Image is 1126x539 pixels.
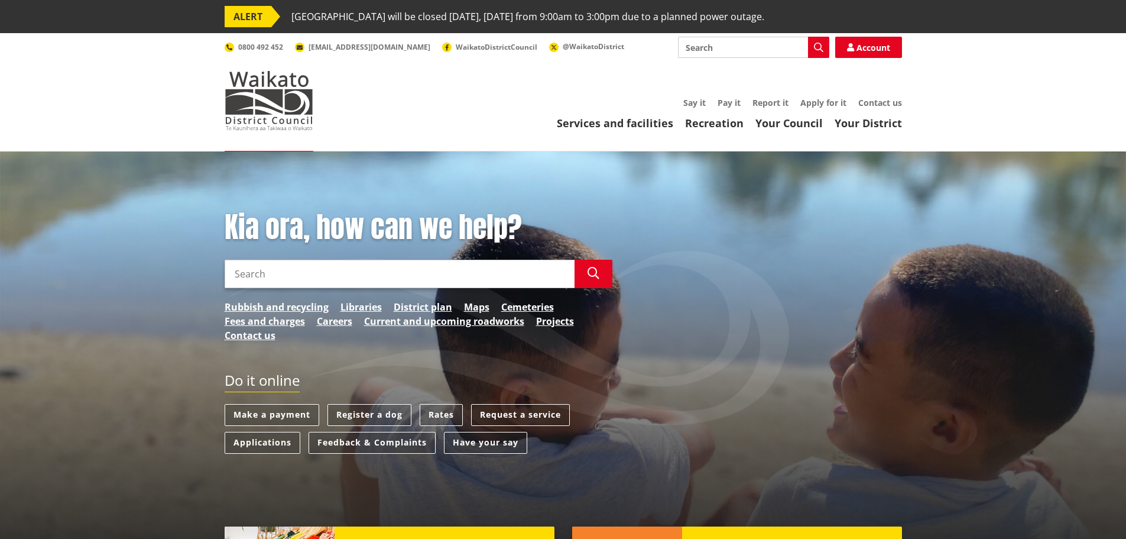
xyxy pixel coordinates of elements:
a: Applications [225,432,300,454]
a: @WaikatoDistrict [549,41,624,51]
h1: Kia ora, how can we help? [225,211,612,245]
a: Projects [536,314,574,328]
a: Your Council [755,116,823,130]
a: Current and upcoming roadworks [364,314,524,328]
a: WaikatoDistrictCouncil [442,42,537,52]
a: Feedback & Complaints [309,432,436,454]
a: Careers [317,314,352,328]
a: Services and facilities [557,116,673,130]
img: Waikato District Council - Te Kaunihera aa Takiwaa o Waikato [225,71,313,130]
a: Contact us [858,97,902,108]
span: 0800 492 452 [238,42,283,52]
a: Fees and charges [225,314,305,328]
input: Search input [225,260,575,288]
a: Apply for it [800,97,846,108]
a: Have your say [444,432,527,454]
a: Account [835,37,902,58]
a: Say it [683,97,706,108]
a: 0800 492 452 [225,42,283,52]
a: Make a payment [225,404,319,426]
a: District plan [394,300,452,314]
a: Pay it [718,97,741,108]
span: [EMAIL_ADDRESS][DOMAIN_NAME] [309,42,430,52]
a: Contact us [225,328,275,343]
a: Your District [835,116,902,130]
span: WaikatoDistrictCouncil [456,42,537,52]
span: @WaikatoDistrict [563,41,624,51]
a: Register a dog [327,404,411,426]
a: [EMAIL_ADDRESS][DOMAIN_NAME] [295,42,430,52]
a: Cemeteries [501,300,554,314]
a: Rates [420,404,463,426]
a: Libraries [340,300,382,314]
a: Maps [464,300,489,314]
a: Rubbish and recycling [225,300,329,314]
h2: Do it online [225,372,300,393]
a: Request a service [471,404,570,426]
a: Report it [752,97,788,108]
span: [GEOGRAPHIC_DATA] will be closed [DATE], [DATE] from 9:00am to 3:00pm due to a planned power outage. [291,6,764,27]
a: Recreation [685,116,744,130]
span: ALERT [225,6,271,27]
input: Search input [678,37,829,58]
